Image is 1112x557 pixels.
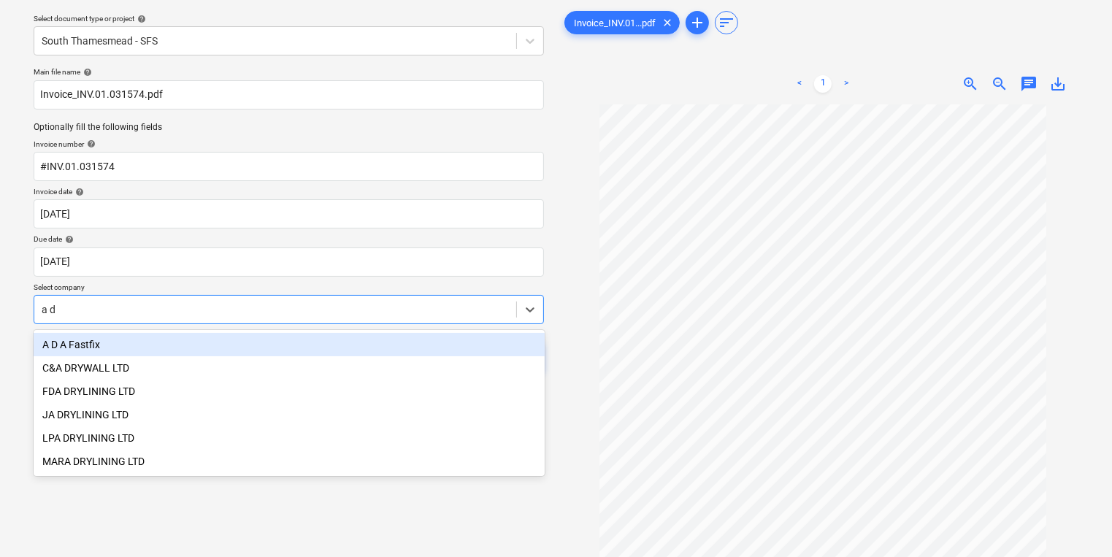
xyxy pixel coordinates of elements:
[34,199,544,228] input: Invoice date not specified
[34,152,544,181] input: Invoice number
[84,139,96,148] span: help
[837,75,855,93] a: Next page
[34,67,544,77] div: Main file name
[34,426,545,450] div: LPA DRYLINING LTD
[689,14,706,31] span: add
[34,121,544,134] p: Optionally fill the following fields
[34,14,544,23] div: Select document type or project
[34,80,544,110] input: Main file name
[1020,75,1038,93] span: chat
[72,188,84,196] span: help
[564,11,680,34] div: Invoice_INV.01...pdf
[791,75,808,93] a: Previous page
[34,283,544,295] p: Select company
[814,75,832,93] a: Page 1 is your current page
[1049,75,1067,93] span: save_alt
[34,450,545,473] div: MARA DRYLINING LTD
[34,187,544,196] div: Invoice date
[659,14,676,31] span: clear
[134,15,146,23] span: help
[34,333,545,356] div: A D A Fastfix
[34,234,544,244] div: Due date
[34,380,545,403] div: FDA DRYLINING LTD
[565,18,664,28] span: Invoice_INV.01...pdf
[34,403,545,426] div: JA DRYLINING LTD
[34,356,545,380] div: C&A DRYWALL LTD
[62,235,74,244] span: help
[34,247,544,277] input: Due date not specified
[991,75,1008,93] span: zoom_out
[962,75,979,93] span: zoom_in
[718,14,735,31] span: sort
[1039,487,1112,557] iframe: Chat Widget
[80,68,92,77] span: help
[34,139,544,149] div: Invoice number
